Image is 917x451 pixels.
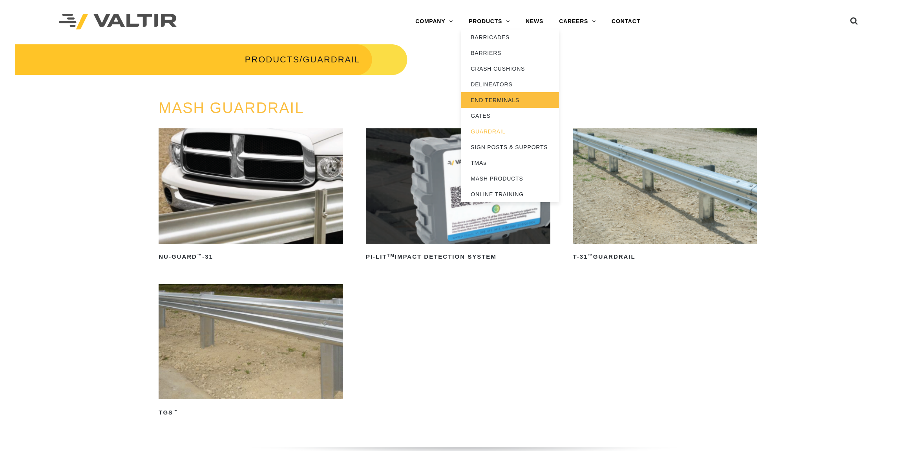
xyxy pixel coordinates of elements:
[245,55,300,64] a: PRODUCTS
[461,108,559,124] a: GATES
[461,186,559,202] a: ONLINE TRAINING
[366,251,550,263] h2: PI-LIT Impact Detection System
[159,284,343,419] a: TGS™
[303,55,360,64] span: GUARDRAIL
[461,171,559,186] a: MASH PRODUCTS
[366,128,550,263] a: PI-LITTMImpact Detection System
[461,61,559,77] a: CRASH CUSHIONS
[159,251,343,263] h2: NU-GUARD -31
[159,406,343,419] h2: TGS
[59,14,177,30] img: Valtir
[461,124,559,139] a: GUARDRAIL
[461,77,559,92] a: DELINEATORS
[604,14,648,29] a: CONTACT
[461,92,559,108] a: END TERMINALS
[461,155,559,171] a: TMAs
[159,128,343,263] a: NU-GUARD™-31
[518,14,551,29] a: NEWS
[573,128,758,263] a: T-31™Guardrail
[588,253,593,258] sup: ™
[197,253,202,258] sup: ™
[551,14,604,29] a: CAREERS
[573,251,758,263] h2: T-31 Guardrail
[387,253,395,258] sup: TM
[173,409,178,414] sup: ™
[407,14,461,29] a: COMPANY
[159,100,304,116] a: MASH GUARDRAIL
[461,45,559,61] a: BARRIERS
[461,14,518,29] a: PRODUCTS
[461,29,559,45] a: BARRICADES
[461,139,559,155] a: SIGN POSTS & SUPPORTS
